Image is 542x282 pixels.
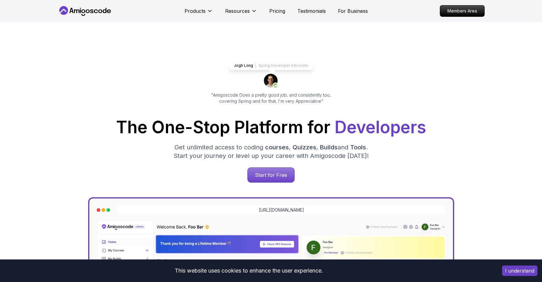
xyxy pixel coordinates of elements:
[320,144,338,151] span: Builds
[350,144,366,151] span: Tools
[234,63,253,68] p: Jogh Long
[258,63,308,68] p: Spring Developer Advocate
[225,7,257,20] button: Resources
[185,7,213,20] button: Products
[502,266,537,276] button: Accept cookies
[185,7,206,15] p: Products
[265,144,289,151] span: courses
[259,207,304,213] a: [URL][DOMAIN_NAME]
[297,7,326,15] a: Testimonials
[440,5,485,17] a: Members Area
[264,74,278,88] img: josh long
[203,92,339,104] p: "Amigoscode Does a pretty good job, and consistently too, covering Spring and for that, I'm very ...
[293,144,316,151] span: Quizzes
[5,264,493,277] div: This website uses cookies to enhance the user experience.
[269,7,285,15] a: Pricing
[63,119,480,136] h1: The One-Stop Platform for
[335,117,426,137] span: Developers
[169,143,374,160] p: Get unlimited access to coding , , and . Start your journey or level up your career with Amigosco...
[440,5,484,16] p: Members Area
[338,7,368,15] a: For Business
[225,7,250,15] p: Resources
[504,244,542,273] iframe: chat widget
[247,167,295,183] a: Start for Free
